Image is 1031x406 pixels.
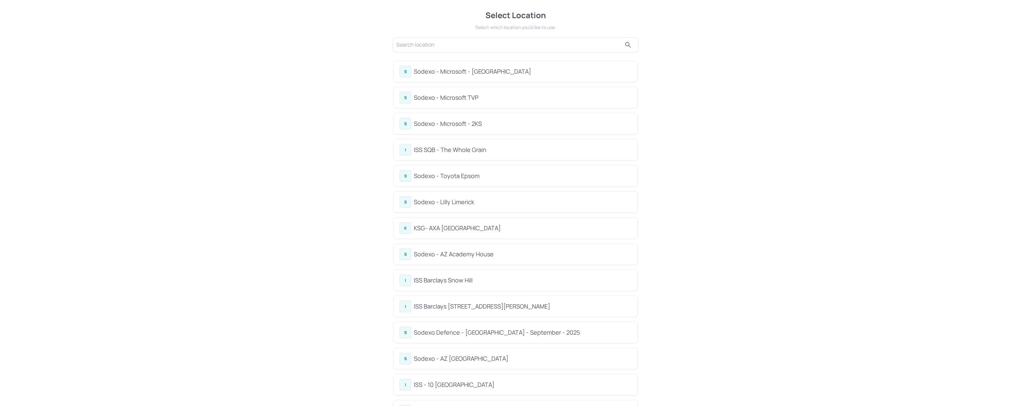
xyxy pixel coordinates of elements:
[414,67,631,76] div: Sodexo - Microsoft - [GEOGRAPHIC_DATA]
[400,144,411,156] div: I
[414,250,631,259] div: Sodexo - AZ Academy House
[414,302,631,311] div: ISS Barclays [STREET_ADDRESS][PERSON_NAME]
[392,9,639,21] div: Select Location
[414,198,631,206] div: Sodexo - Lilly Limerick
[396,40,622,50] input: Search location
[400,118,411,129] div: S
[400,222,411,234] div: K
[414,276,631,285] div: ISS Barclays Snow Hill
[400,379,411,390] div: I
[622,38,635,52] button: search
[400,248,411,260] div: S
[414,328,631,337] div: Sodexo Defence - [GEOGRAPHIC_DATA] - September - 2025
[400,170,411,182] div: S
[414,380,631,389] div: ISS - 10 [GEOGRAPHIC_DATA]
[414,354,631,363] div: Sodexo - AZ [GEOGRAPHIC_DATA]
[414,171,631,180] div: Sodexo - Toyota Epsom
[414,145,631,154] div: ISS SQB - The Whole Grain
[400,353,411,364] div: S
[400,92,411,103] div: S
[414,224,631,233] div: KSG- AXA [GEOGRAPHIC_DATA]
[400,275,411,286] div: I
[414,119,631,128] div: Sodexo - Microsoft - 2KS
[400,66,411,77] div: S
[392,24,639,31] div: Select which location you’d like to use.
[414,93,631,102] div: Sodexo - Microsoft TVP
[400,196,411,208] div: S
[400,327,411,338] div: S
[400,301,411,312] div: I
